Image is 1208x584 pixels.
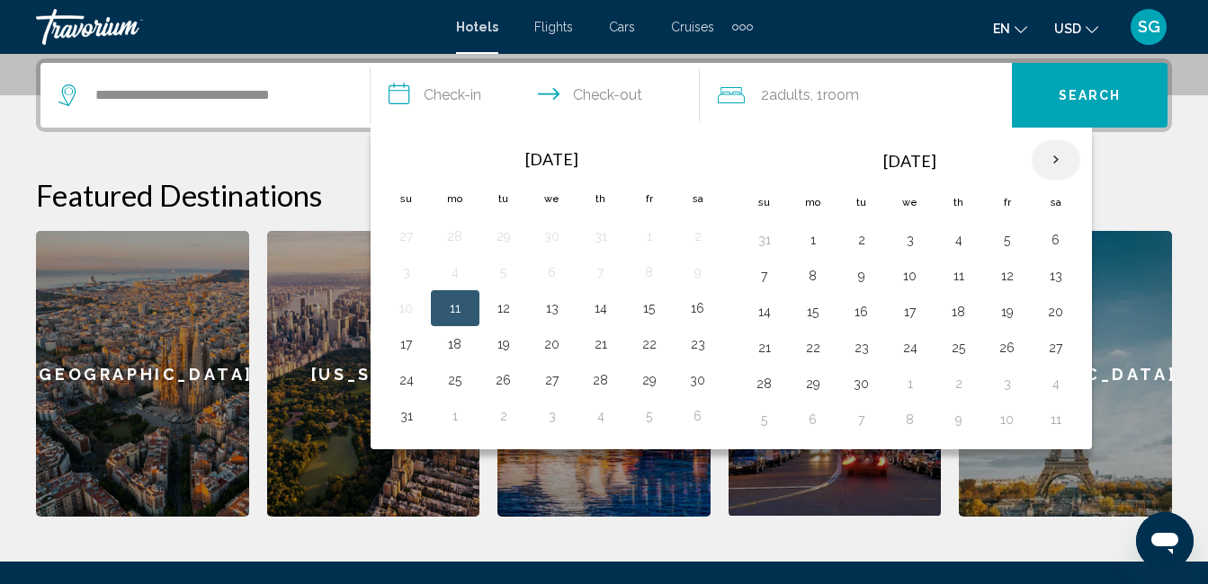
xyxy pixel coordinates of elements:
[944,371,973,396] button: Day 2
[538,224,567,249] button: Day 30
[993,335,1022,360] button: Day 26
[993,22,1010,36] span: en
[823,86,859,103] span: Room
[732,13,753,41] button: Extra navigation items
[684,224,712,249] button: Day 2
[1042,263,1070,288] button: Day 13
[586,260,615,285] button: Day 7
[700,63,1012,128] button: Travelers: 2 adults, 0 children
[441,296,470,321] button: Day 11
[635,403,664,429] button: Day 5
[489,367,518,393] button: Day 26
[761,83,810,108] span: 2
[750,407,779,432] button: Day 5
[944,335,973,360] button: Day 25
[371,63,701,128] button: Check in and out dates
[1032,139,1080,181] button: Next month
[392,367,421,393] button: Day 24
[635,296,664,321] button: Day 15
[944,263,973,288] button: Day 11
[1054,22,1081,36] span: USD
[392,260,421,285] button: Day 3
[392,296,421,321] button: Day 10
[392,332,421,357] button: Day 17
[1012,63,1168,128] button: Search
[847,263,876,288] button: Day 9
[36,177,1172,213] h2: Featured Destinations
[1059,89,1122,103] span: Search
[993,263,1022,288] button: Day 12
[750,371,779,396] button: Day 28
[489,260,518,285] button: Day 5
[538,332,567,357] button: Day 20
[993,407,1022,432] button: Day 10
[799,227,828,252] button: Day 1
[441,403,470,429] button: Day 1
[441,367,470,393] button: Day 25
[847,227,876,252] button: Day 2
[392,224,421,249] button: Day 27
[993,299,1022,324] button: Day 19
[538,296,567,321] button: Day 13
[586,367,615,393] button: Day 28
[896,371,925,396] button: Day 1
[36,231,249,517] a: [GEOGRAPHIC_DATA]
[944,407,973,432] button: Day 9
[750,227,779,252] button: Day 31
[538,260,567,285] button: Day 6
[1054,15,1098,41] button: Change currency
[847,407,876,432] button: Day 7
[799,407,828,432] button: Day 6
[684,403,712,429] button: Day 6
[456,20,498,34] a: Hotels
[684,296,712,321] button: Day 16
[896,299,925,324] button: Day 17
[750,263,779,288] button: Day 7
[750,299,779,324] button: Day 14
[993,227,1022,252] button: Day 5
[799,299,828,324] button: Day 15
[684,332,712,357] button: Day 23
[799,263,828,288] button: Day 8
[799,335,828,360] button: Day 22
[671,20,714,34] a: Cruises
[392,403,421,429] button: Day 31
[586,296,615,321] button: Day 14
[1042,299,1070,324] button: Day 20
[769,86,810,103] span: Adults
[799,371,828,396] button: Day 29
[896,335,925,360] button: Day 24
[1042,407,1070,432] button: Day 11
[944,299,973,324] button: Day 18
[40,63,1168,128] div: Search widget
[896,407,925,432] button: Day 8
[489,403,518,429] button: Day 2
[609,20,635,34] a: Cars
[586,332,615,357] button: Day 21
[431,139,674,179] th: [DATE]
[586,403,615,429] button: Day 4
[36,9,438,45] a: Travorium
[847,371,876,396] button: Day 30
[441,260,470,285] button: Day 4
[896,263,925,288] button: Day 10
[635,260,664,285] button: Day 8
[489,332,518,357] button: Day 19
[789,139,1032,182] th: [DATE]
[993,371,1022,396] button: Day 3
[1042,227,1070,252] button: Day 6
[534,20,573,34] a: Flights
[847,335,876,360] button: Day 23
[1136,512,1194,570] iframe: Button to launch messaging window
[1042,371,1070,396] button: Day 4
[810,83,859,108] span: , 1
[993,15,1027,41] button: Change language
[441,332,470,357] button: Day 18
[635,224,664,249] button: Day 1
[586,224,615,249] button: Day 31
[489,296,518,321] button: Day 12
